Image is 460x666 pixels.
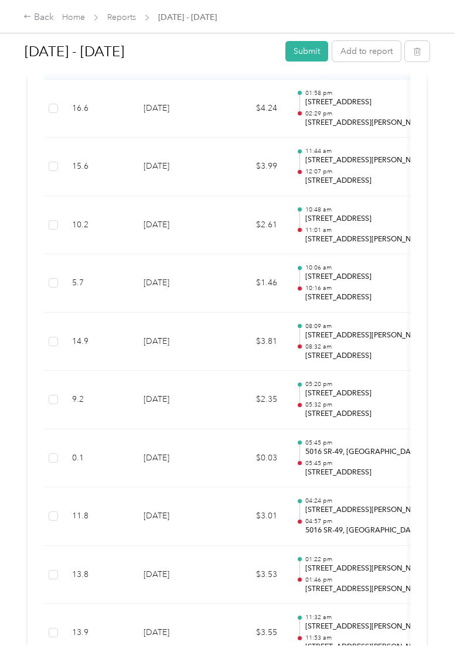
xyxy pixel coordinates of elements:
td: 16.6 [63,80,134,138]
p: [STREET_ADDRESS][PERSON_NAME] [305,330,424,341]
span: [DATE] - [DATE] [158,11,217,23]
p: [STREET_ADDRESS][PERSON_NAME] [305,642,424,653]
td: $4.24 [216,80,287,138]
td: $3.99 [216,138,287,196]
td: 0.1 [63,429,134,488]
p: [STREET_ADDRESS][PERSON_NAME] [305,621,424,632]
td: [DATE] [134,80,216,138]
td: 5.7 [63,254,134,313]
p: [STREET_ADDRESS] [305,467,424,478]
p: [STREET_ADDRESS][PERSON_NAME] [305,118,424,128]
p: [STREET_ADDRESS] [305,272,424,282]
p: [STREET_ADDRESS] [305,409,424,419]
a: Home [62,12,85,22]
td: [DATE] [134,429,216,488]
p: 01:58 pm [305,89,424,97]
td: 11.8 [63,487,134,546]
p: 10:06 am [305,264,424,272]
p: 01:22 pm [305,555,424,563]
p: 05:32 pm [305,401,424,409]
td: $2.35 [216,371,287,429]
td: [DATE] [134,138,216,196]
p: 04:57 pm [305,517,424,525]
td: $3.53 [216,546,287,604]
td: 13.9 [63,604,134,662]
td: 15.6 [63,138,134,196]
td: $1.46 [216,254,287,313]
p: [STREET_ADDRESS][PERSON_NAME] [305,505,424,515]
td: $3.55 [216,604,287,662]
td: 9.2 [63,371,134,429]
p: 05:20 pm [305,380,424,388]
p: 5016 SR-49, [GEOGRAPHIC_DATA], [GEOGRAPHIC_DATA] [305,525,424,536]
td: [DATE] [134,254,216,313]
p: [STREET_ADDRESS][PERSON_NAME] [305,563,424,574]
p: 11:53 am [305,634,424,642]
p: [STREET_ADDRESS] [305,292,424,303]
p: 10:48 am [305,206,424,214]
p: 04:24 pm [305,497,424,505]
p: [STREET_ADDRESS][PERSON_NAME] [305,234,424,245]
p: 11:44 am [305,147,424,155]
h1: Sep 1 - 30, 2025 [25,37,277,66]
p: [STREET_ADDRESS] [305,97,424,108]
p: 5016 SR-49, [GEOGRAPHIC_DATA], [GEOGRAPHIC_DATA] [305,447,424,457]
div: Back [23,11,54,25]
td: $3.01 [216,487,287,546]
button: Submit [285,41,328,62]
a: Reports [107,12,136,22]
p: 12:07 pm [305,168,424,176]
p: [STREET_ADDRESS][PERSON_NAME] [305,584,424,595]
p: [STREET_ADDRESS] [305,388,424,399]
td: [DATE] [134,487,216,546]
p: 05:45 pm [305,439,424,447]
td: [DATE] [134,313,216,371]
td: $3.81 [216,313,287,371]
td: 10.2 [63,196,134,255]
p: 05:45 pm [305,459,424,467]
p: [STREET_ADDRESS][PERSON_NAME] [305,155,424,166]
td: 14.9 [63,313,134,371]
p: [STREET_ADDRESS] [305,176,424,186]
p: 11:01 am [305,226,424,234]
td: 13.8 [63,546,134,604]
td: [DATE] [134,371,216,429]
button: Add to report [332,41,401,62]
p: 11:32 am [305,613,424,621]
td: [DATE] [134,546,216,604]
p: 08:09 am [305,322,424,330]
iframe: Everlance-gr Chat Button Frame [394,600,460,666]
td: [DATE] [134,604,216,662]
td: $2.61 [216,196,287,255]
p: 08:32 am [305,343,424,351]
p: [STREET_ADDRESS] [305,351,424,361]
p: 01:46 pm [305,576,424,584]
p: [STREET_ADDRESS] [305,214,424,224]
td: $0.03 [216,429,287,488]
p: 02:29 pm [305,110,424,118]
p: 10:16 am [305,284,424,292]
td: [DATE] [134,196,216,255]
